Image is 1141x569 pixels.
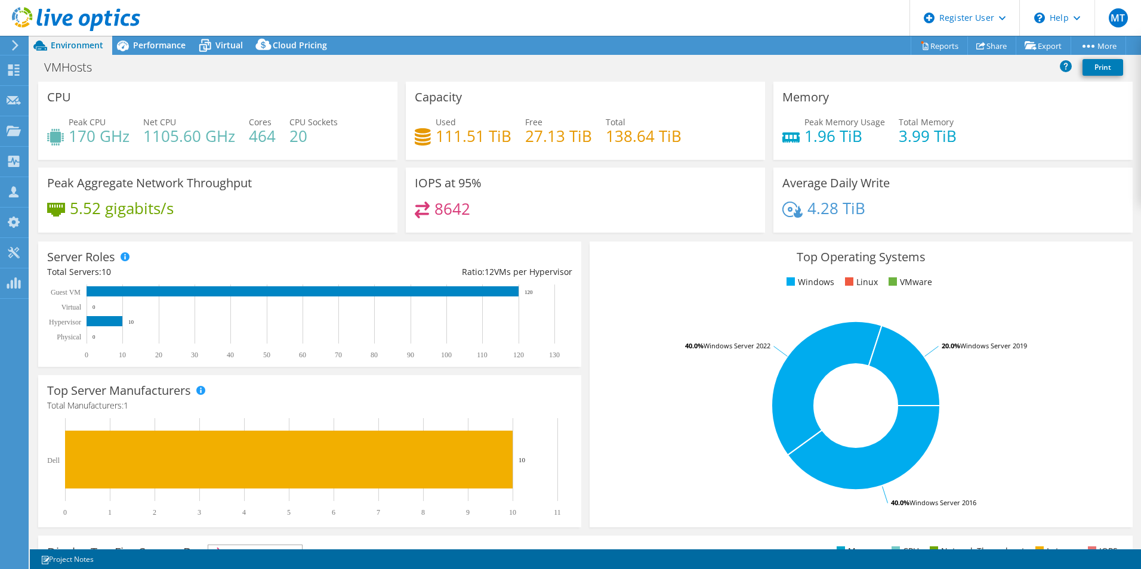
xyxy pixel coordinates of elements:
span: Environment [51,39,103,51]
span: Net CPU [143,116,176,128]
span: Virtual [215,39,243,51]
h4: 138.64 TiB [606,129,681,143]
a: Export [1016,36,1071,55]
a: Print [1083,59,1123,76]
span: Cores [249,116,272,128]
tspan: 40.0% [685,341,704,350]
span: Cloud Pricing [273,39,327,51]
h4: Total Manufacturers: [47,399,572,412]
h1: VMHosts [39,61,110,74]
h3: Capacity [415,91,462,104]
svg: \n [1034,13,1045,23]
text: 7 [377,508,380,517]
text: 1 [108,508,112,517]
a: More [1071,36,1126,55]
text: 3 [198,508,201,517]
text: 8 [421,508,425,517]
text: 120 [525,289,533,295]
h3: Server Roles [47,251,115,264]
div: Total Servers: [47,265,310,279]
span: 10 [101,266,111,277]
span: Free [525,116,542,128]
text: 9 [466,508,470,517]
tspan: Windows Server 2019 [960,341,1027,350]
span: Total Memory [899,116,954,128]
text: 120 [513,351,524,359]
text: 20 [155,351,162,359]
text: 40 [227,351,234,359]
li: Memory [834,545,881,558]
text: 0 [85,351,88,359]
text: 5 [287,508,291,517]
li: Latency [1032,545,1077,558]
h4: 1105.60 GHz [143,129,235,143]
tspan: Windows Server 2022 [704,341,770,350]
text: 0 [92,334,95,340]
text: 10 [119,351,126,359]
text: 10 [509,508,516,517]
text: 6 [332,508,335,517]
h3: Memory [782,91,829,104]
li: Network Throughput [927,545,1025,558]
h3: CPU [47,91,71,104]
text: Hypervisor [49,318,81,326]
text: 10 [519,456,526,463]
text: 70 [335,351,342,359]
span: Peak Memory Usage [804,116,885,128]
h4: 170 GHz [69,129,129,143]
span: 12 [485,266,494,277]
span: Performance [133,39,186,51]
text: 100 [441,351,452,359]
h3: Top Server Manufacturers [47,384,191,397]
text: 10 [128,319,134,325]
a: Reports [911,36,968,55]
text: 2 [153,508,156,517]
text: 90 [407,351,414,359]
h4: 8642 [434,202,470,215]
h4: 111.51 TiB [436,129,511,143]
tspan: 40.0% [891,498,909,507]
text: 50 [263,351,270,359]
li: IOPS [1085,545,1118,558]
tspan: Windows Server 2016 [909,498,976,507]
div: Ratio: VMs per Hypervisor [310,265,572,279]
li: Linux [842,276,878,289]
text: 110 [477,351,488,359]
tspan: 20.0% [942,341,960,350]
h3: Top Operating Systems [599,251,1124,264]
text: Guest VM [51,288,81,296]
h3: Peak Aggregate Network Throughput [47,177,252,190]
span: MT [1109,8,1128,27]
h3: IOPS at 95% [415,177,482,190]
h4: 4.28 TiB [807,202,865,215]
li: Windows [784,276,834,289]
text: Virtual [61,303,82,311]
text: 4 [242,508,246,517]
text: Physical [57,333,81,341]
h4: 5.52 gigabits/s [70,202,174,215]
span: CPU Sockets [289,116,338,128]
h4: 1.96 TiB [804,129,885,143]
h4: 27.13 TiB [525,129,592,143]
li: VMware [886,276,932,289]
text: 0 [63,508,67,517]
text: 0 [92,304,95,310]
span: Total [606,116,625,128]
h4: 3.99 TiB [899,129,957,143]
h3: Average Daily Write [782,177,890,190]
span: Used [436,116,456,128]
text: 80 [371,351,378,359]
h4: 464 [249,129,276,143]
span: Peak CPU [69,116,106,128]
text: Dell [47,456,60,465]
li: CPU [889,545,919,558]
text: 60 [299,351,306,359]
text: 30 [191,351,198,359]
a: Project Notes [32,552,102,567]
span: IOPS [208,545,302,559]
span: 1 [124,400,128,411]
h4: 20 [289,129,338,143]
text: 130 [549,351,560,359]
a: Share [967,36,1016,55]
text: 11 [554,508,561,517]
